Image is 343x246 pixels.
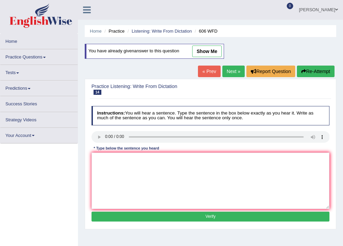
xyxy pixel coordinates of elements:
[198,66,220,77] a: « Prev
[297,66,335,77] button: Re-Attempt
[0,112,78,125] a: Strategy Videos
[192,46,222,57] a: show me
[287,3,294,9] span: 0
[92,84,239,95] h2: Practice Listening: Write From Dictation
[94,90,101,95] span: 14
[92,212,330,222] button: Verify
[222,66,245,77] a: Next »
[90,29,102,34] a: Home
[92,146,161,152] div: * Type below the sentence you heard
[0,81,78,94] a: Predictions
[0,96,78,109] a: Success Stories
[85,44,224,59] div: You have already given answer to this question
[246,66,295,77] button: Report Question
[97,110,125,116] b: Instructions:
[132,29,192,34] a: Listening: Write From Dictation
[92,106,330,125] h4: You will hear a sentence. Type the sentence in the box below exactly as you hear it. Write as muc...
[0,128,78,141] a: Your Account
[0,34,78,47] a: Home
[193,28,218,34] li: 606 WFD
[103,28,124,34] li: Practice
[0,49,78,63] a: Practice Questions
[0,65,78,78] a: Tests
